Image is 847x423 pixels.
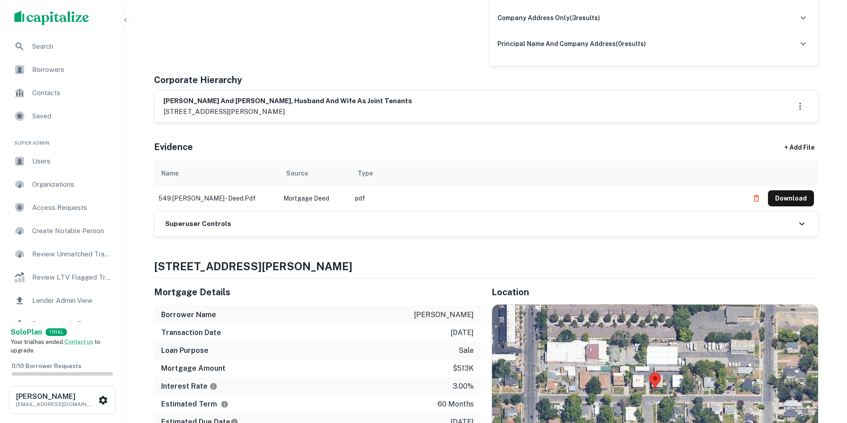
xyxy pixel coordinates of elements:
[161,310,216,320] h6: Borrower Name
[9,386,116,414] button: [PERSON_NAME][EMAIL_ADDRESS][DOMAIN_NAME]
[7,290,117,311] a: Lender Admin View
[32,64,112,75] span: Borrowers
[12,363,81,369] span: 0 / 10 Borrower Requests
[154,285,481,299] h5: Mortgage Details
[286,168,308,179] div: Source
[7,197,117,218] a: Access Requests
[438,399,474,410] p: 60 months
[414,310,474,320] p: [PERSON_NAME]
[7,36,117,57] a: Search
[161,399,229,410] h6: Estimated Term
[11,339,100,354] span: Your trial has ended. to upgrade.
[32,202,112,213] span: Access Requests
[32,41,112,52] span: Search
[802,352,847,394] iframe: Chat Widget
[7,243,117,265] a: Review Unmatched Transactions
[154,73,242,87] h5: Corporate Hierarchy
[350,161,744,186] th: Type
[7,151,117,172] a: Users
[161,327,221,338] h6: Transaction Date
[350,186,744,211] td: pdf
[11,327,42,338] a: SoloPlan
[451,327,474,338] p: [DATE]
[279,186,350,211] td: Mortgage Deed
[161,381,217,392] h6: Interest Rate
[7,267,117,288] a: Review LTV Flagged Transactions
[32,272,112,283] span: Review LTV Flagged Transactions
[161,363,225,374] h6: Mortgage Amount
[358,168,373,179] div: Type
[154,140,193,154] h5: Evidence
[768,190,814,206] button: Download
[154,258,818,274] h4: [STREET_ADDRESS][PERSON_NAME]
[209,382,217,390] svg: The interest rates displayed on the website are for informational purposes only and may be report...
[748,191,764,205] button: Delete file
[46,328,67,336] div: TRIAL
[32,179,112,190] span: Organizations
[154,161,279,186] th: Name
[7,82,117,104] a: Contacts
[7,220,117,242] a: Create Notable Person
[161,345,209,356] h6: Loan Purpose
[492,285,818,299] h5: Location
[64,339,93,345] a: Contact us
[7,59,117,80] a: Borrowers
[154,161,818,211] div: scrollable content
[459,345,474,356] p: sale
[7,105,117,127] a: Saved
[161,168,179,179] div: Name
[16,393,96,400] h6: [PERSON_NAME]
[11,328,42,336] strong: Solo Plan
[453,381,474,392] p: 3.00%
[32,111,112,121] span: Saved
[453,363,474,374] p: $513k
[497,39,646,49] h6: principal name and company address ( 0 results)
[32,226,112,236] span: Create Notable Person
[163,96,412,106] h6: [PERSON_NAME] and [PERSON_NAME], husband and wife as joint tenants
[279,161,350,186] th: Source
[221,400,229,408] svg: Term is based on a standard schedule for this type of loan.
[32,156,112,167] span: Users
[7,174,117,195] a: Organizations
[163,106,412,117] p: [STREET_ADDRESS][PERSON_NAME]
[32,249,112,260] span: Review Unmatched Transactions
[32,295,112,306] span: Lender Admin View
[32,88,112,98] span: Contacts
[154,186,279,211] td: 549 [PERSON_NAME] - deed.pdf
[32,318,112,329] span: Borrower Info Requests
[165,219,231,229] h6: Superuser Controls
[768,139,831,155] div: + Add File
[497,13,600,23] h6: company address only ( 3 results)
[7,129,117,151] li: Super Admin
[16,400,96,408] p: [EMAIL_ADDRESS][DOMAIN_NAME]
[7,313,117,335] a: Borrower Info Requests
[14,11,89,25] img: capitalize-logo.png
